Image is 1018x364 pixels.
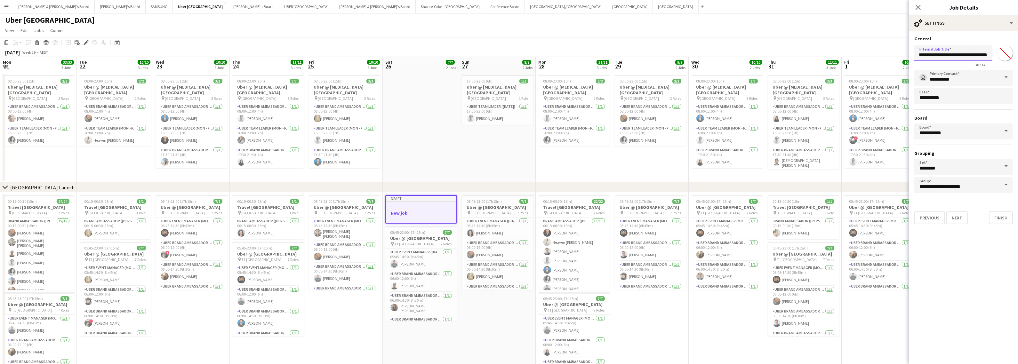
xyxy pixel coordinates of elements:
[462,283,533,305] app-card-role: UBER Brand Ambassador ([DATE])1/108:30-14:30 (6h)
[768,308,839,329] app-card-role: UBER Brand Ambassador ([PERSON_NAME])1/106:00-14:30 (8h30m)[PERSON_NAME]
[309,195,381,290] app-job-card: 05:45-23:00 (17h15m)7/7Uber @ [GEOGRAPHIC_DATA] T1 [GEOGRAPHIC_DATA]7 RolesUBER Event Manager (Mo...
[3,125,75,146] app-card-role: Uber Team Leader (Mon - Fri)1/116:00-23:00 (7h)[PERSON_NAME]
[467,79,493,83] span: 17:00-23:00 (6h)
[768,103,839,125] app-card-role: UBER Brand Ambassador ([PERSON_NAME])1/108:00-12:00 (4h)[PERSON_NAME]
[768,329,839,351] app-card-role: UBER Brand Ambassador ([PERSON_NAME])1/107:00-13:00 (6h)
[232,103,304,125] app-card-role: UBER Brand Ambassador ([PERSON_NAME])1/108:00-12:00 (4h)[PERSON_NAME]
[309,103,381,125] app-card-role: UBER Brand Ambassador ([PERSON_NAME])1/108:00-12:00 (4h)[PERSON_NAME]
[385,195,457,224] app-job-card: DraftNew job
[79,242,151,336] app-job-card: 05:45-23:00 (17h15m)7/7Uber @ [GEOGRAPHIC_DATA] T1 [GEOGRAPHIC_DATA]7 RolesUBER Event Manager (Mo...
[156,146,228,168] app-card-role: UBER Brand Ambassador ([PERSON_NAME])1/117:30-21:30 (4h)[PERSON_NAME]
[3,84,75,96] h3: Uber @ [MEDICAL_DATA][GEOGRAPHIC_DATA]
[768,195,839,239] app-job-card: 00:15-00:30 (15m)1/1Travel [GEOGRAPHIC_DATA] [GEOGRAPHIC_DATA]1 RoleBrand Ambassador ([PERSON_NAM...
[13,0,95,13] button: [PERSON_NAME] & [PERSON_NAME]'s Board
[854,136,858,140] span: !
[60,296,69,301] span: 7/7
[385,226,457,321] app-job-card: 05:45-23:00 (17h15m)7/7Uber @ [GEOGRAPHIC_DATA] T1 [GEOGRAPHIC_DATA]7 RolesUBER Event Manager ([D...
[849,199,885,204] span: 05:45-23:00 (17h15m)
[3,315,75,336] app-card-role: UBER Event Manager (Mon - Fri)1/105:45-14:30 (8h45m)[PERSON_NAME]
[309,75,381,168] div: 08:00-23:00 (15h)3/3Uber @ [MEDICAL_DATA][GEOGRAPHIC_DATA] [GEOGRAPHIC_DATA]3 RolesUBER Brand Amb...
[594,308,605,313] span: 7 Roles
[989,211,1013,224] button: Finish
[594,96,605,101] span: 2 Roles
[314,199,349,204] span: 05:45-23:00 (17h15m)
[89,257,129,262] span: T1 [GEOGRAPHIC_DATA]
[768,75,839,170] div: 08:00-23:00 (15h)3/3Uber @ [MEDICAL_DATA][GEOGRAPHIC_DATA] [GEOGRAPHIC_DATA]3 RolesUBER Brand Amb...
[620,79,648,83] span: 08:00-23:00 (15h)
[89,319,93,323] span: !
[538,195,610,290] app-job-card: 00:15-00:30 (15m)22/22Travel [GEOGRAPHIC_DATA] [GEOGRAPHIC_DATA]2 RolesBrand Ambassador ([PERSON_...
[309,285,381,306] app-card-role: UBER Brand Ambassador ([PERSON_NAME])1/1
[3,195,75,290] div: 00:15-00:30 (15m)24/24Travel [GEOGRAPHIC_DATA] [GEOGRAPHIC_DATA]2 RolesBrand Ambassador ([PERSON_...
[701,96,736,101] span: [GEOGRAPHIC_DATA]
[79,75,151,146] app-job-card: 08:00-23:00 (15h)2/2Uber @ [MEDICAL_DATA][GEOGRAPHIC_DATA] [GEOGRAPHIC_DATA]2 RolesUBER Brand Amb...
[137,210,146,215] span: 1 Role
[844,75,916,168] div: 08:00-23:00 (15h)3/3Uber @ [MEDICAL_DATA][GEOGRAPHIC_DATA] [GEOGRAPHIC_DATA]3 RolesUBER Brand Amb...
[156,261,228,283] app-card-role: UBER Brand Ambassador ([PERSON_NAME])1/106:00-14:30 (8h30m)[PERSON_NAME]
[386,196,456,201] div: Draft
[825,199,834,204] span: 1/1
[84,79,112,83] span: 08:00-23:00 (15h)
[768,242,839,336] app-job-card: 05:45-23:00 (17h15m)7/7Uber @ [GEOGRAPHIC_DATA] T1 [GEOGRAPHIC_DATA]7 RolesUBER Event Manager (Mo...
[232,75,304,168] div: 08:00-23:00 (15h)3/3Uber @ [MEDICAL_DATA][GEOGRAPHIC_DATA] [GEOGRAPHIC_DATA]3 RolesUBER Brand Amb...
[691,239,763,261] app-card-role: UBER Brand Ambassador ([PERSON_NAME])1/106:00-12:00 (6h)[PERSON_NAME]
[232,264,304,286] app-card-role: UBER Event Manager (Mon - Fri)1/105:45-14:30 (8h45m)[PERSON_NAME]
[20,28,28,33] span: Edit
[242,210,277,215] span: [GEOGRAPHIC_DATA]
[768,251,839,257] h3: Uber @ [GEOGRAPHIC_DATA]
[525,0,607,13] button: [GEOGRAPHIC_DATA]/[GEOGRAPHIC_DATA]
[773,199,802,204] span: 00:15-00:30 (15m)
[914,211,945,224] button: Previous
[825,210,834,215] span: 1 Role
[615,283,686,305] app-card-role: UBER Brand Ambassador ([PERSON_NAME])1/107:00-13:00 (6h)
[12,96,47,101] span: [GEOGRAPHIC_DATA]
[543,296,579,301] span: 05:45-23:00 (17h15m)
[79,125,151,146] app-card-role: Uber Team Leader (Mon - Fri)1/116:00-23:00 (7h)Heaven [PERSON_NAME]
[59,210,69,215] span: 2 Roles
[849,79,877,83] span: 08:00-23:00 (15h)
[32,26,46,35] a: Jobs
[385,270,457,292] app-card-role: UBER Brand Ambassador ([DATE])1/106:00-12:00 (6h)[PERSON_NAME]
[615,195,686,290] div: 05:45-23:00 (17h15m)7/7Uber @ [GEOGRAPHIC_DATA] T1 [GEOGRAPHIC_DATA]7 RolesUBER Event Manager (Mo...
[213,199,222,204] span: 7/7
[156,239,228,261] app-card-role: UBER Brand Ambassador ([PERSON_NAME])1/106:00-12:00 (6h)![PERSON_NAME]
[288,257,299,262] span: 7 Roles
[844,84,916,96] h3: Uber @ [MEDICAL_DATA][GEOGRAPHIC_DATA]
[290,79,299,83] span: 3/3
[653,0,699,13] button: [GEOGRAPHIC_DATA]
[538,204,610,210] h3: Travel [GEOGRAPHIC_DATA]
[768,125,839,146] app-card-role: Uber Team Leader (Mon - Fri)1/116:00-23:00 (7h)[PERSON_NAME]
[620,199,655,204] span: 05:45-23:00 (17h15m)
[395,241,435,246] span: T1 [GEOGRAPHIC_DATA]
[237,246,273,250] span: 05:45-23:00 (17h15m)
[146,0,173,13] button: SAMSUNG
[691,75,763,168] app-job-card: 08:00-23:00 (15h)3/3Uber @ [MEDICAL_DATA][GEOGRAPHIC_DATA] [GEOGRAPHIC_DATA]3 RolesUBER Brand Amb...
[768,204,839,210] h3: Travel [GEOGRAPHIC_DATA]
[318,96,353,101] span: [GEOGRAPHIC_DATA]
[79,103,151,125] app-card-role: UBER Brand Ambassador ([PERSON_NAME])1/108:00-12:00 (4h)[PERSON_NAME]
[844,195,916,290] app-job-card: 05:45-23:00 (17h15m)7/7Uber @ [GEOGRAPHIC_DATA] T1 [GEOGRAPHIC_DATA]7 RolesUBER Event Manager (Mo...
[768,286,839,308] app-card-role: UBER Brand Ambassador ([PERSON_NAME])1/106:00-12:00 (6h)[PERSON_NAME]
[615,84,686,96] h3: Uber @ [MEDICAL_DATA][GEOGRAPHIC_DATA]
[309,146,381,168] app-card-role: UBER Brand Ambassador ([PERSON_NAME])1/117:30-21:30 (4h)[PERSON_NAME]
[902,199,911,204] span: 7/7
[900,210,911,215] span: 7 Roles
[156,75,228,168] app-job-card: 08:00-23:00 (15h)3/3Uber @ [MEDICAL_DATA][GEOGRAPHIC_DATA] [GEOGRAPHIC_DATA]3 RolesUBER Brand Amb...
[538,302,610,307] h3: Uber @ [GEOGRAPHIC_DATA]
[79,195,151,239] div: 00:15-00:30 (15m)1/1Travel [GEOGRAPHIC_DATA] [GEOGRAPHIC_DATA]1 RoleBrand Ambassador ([PERSON_NAM...
[156,103,228,125] app-card-role: UBER Brand Ambassador ([PERSON_NAME])1/108:00-12:00 (4h)[PERSON_NAME]
[615,103,686,125] app-card-role: UBER Brand Ambassador ([PERSON_NAME])1/108:00-12:00 (4h)[PERSON_NAME]
[691,146,763,168] app-card-role: UBER Brand Ambassador ([PERSON_NAME])1/117:30-21:30 (4h)[PERSON_NAME]
[173,0,228,13] button: Uber [GEOGRAPHIC_DATA]
[288,96,299,101] span: 3 Roles
[232,251,304,257] h3: Uber @ [GEOGRAPHIC_DATA]
[3,103,75,125] app-card-role: UBER Brand Ambassador ([PERSON_NAME])1/108:00-12:00 (4h)[PERSON_NAME]
[84,199,114,204] span: 00:15-00:30 (15m)
[768,84,839,96] h3: Uber @ [MEDICAL_DATA][GEOGRAPHIC_DATA]
[749,79,758,83] span: 3/3
[592,199,605,204] span: 22/22
[156,195,228,290] app-job-card: 05:45-23:00 (17h15m)7/7Uber @ [GEOGRAPHIC_DATA] T1 [GEOGRAPHIC_DATA]7 RolesUBER Event Manager (Mo...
